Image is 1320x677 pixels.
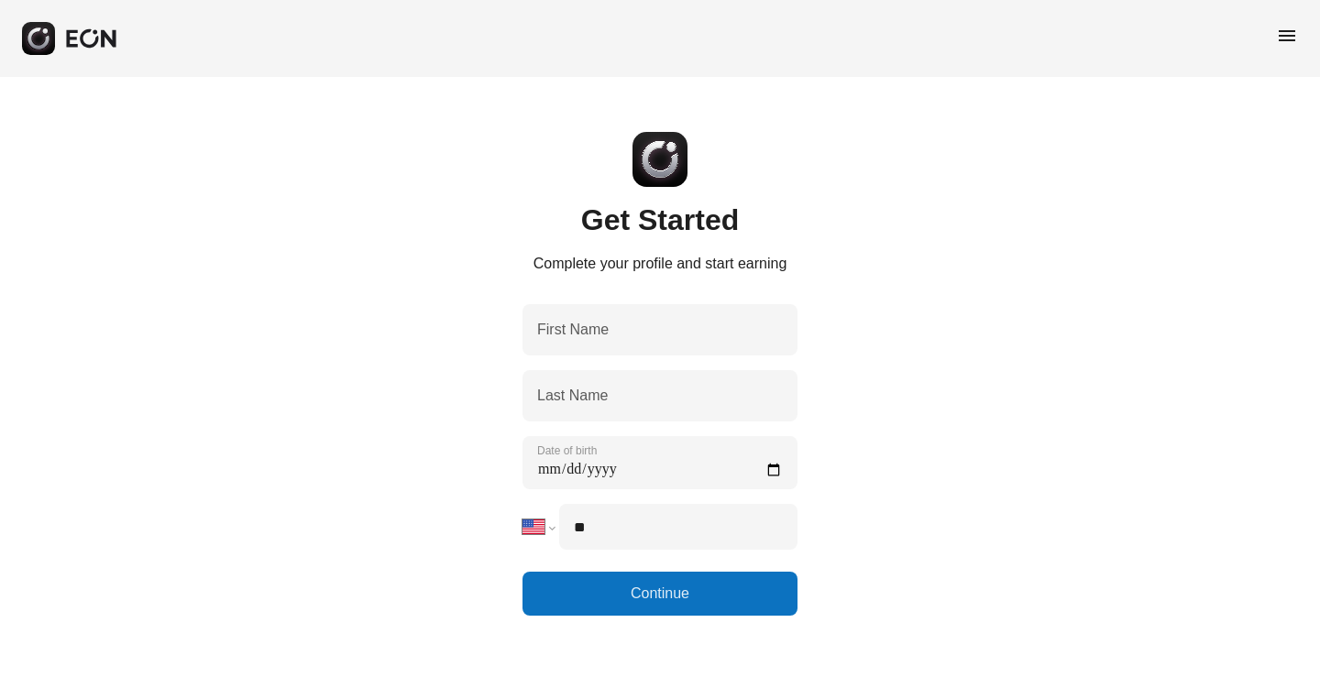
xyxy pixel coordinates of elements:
[1276,25,1298,47] span: menu
[533,209,787,231] h1: Get Started
[537,443,597,458] label: Date of birth
[533,253,787,275] p: Complete your profile and start earning
[537,385,608,407] label: Last Name
[522,572,797,616] button: Continue
[537,319,609,341] label: First Name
